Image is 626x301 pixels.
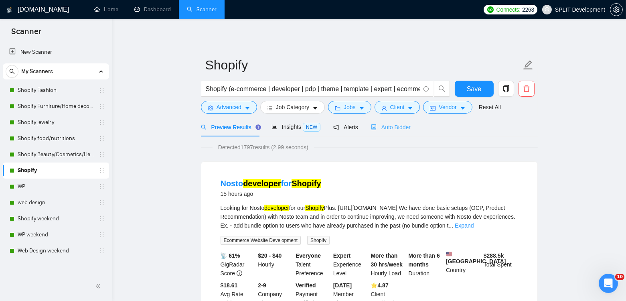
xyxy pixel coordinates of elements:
span: search [6,69,18,74]
span: Scanner [5,26,48,43]
b: 2-9 [258,282,266,289]
span: Alerts [333,124,358,130]
mark: developer [264,205,289,211]
span: Client [390,103,405,112]
span: user [381,105,387,111]
span: holder [99,248,105,254]
span: double-left [95,282,103,290]
a: Shopify weekend [18,211,94,227]
button: Save [455,81,494,97]
span: holder [99,232,105,238]
b: More than 30 hrs/week [371,252,403,268]
span: user [544,7,550,12]
input: Scanner name... [205,55,521,75]
span: copy [498,85,514,92]
b: Everyone [296,252,321,259]
li: New Scanner [3,44,109,60]
a: setting [610,6,623,13]
b: $ 288.5k [484,252,504,259]
img: logo [7,4,12,16]
span: holder [99,199,105,206]
li: My Scanners [3,63,109,259]
div: Country [444,251,482,278]
span: Shopify [307,236,330,245]
div: Duration [407,251,444,278]
span: Job Category [276,103,309,112]
span: edit [523,60,533,70]
a: Shopify Fashion [18,82,94,98]
span: info-circle [237,270,242,276]
div: 15 hours ago [221,189,321,199]
a: NostodeveloperforShopify [221,179,321,188]
span: search [434,85,450,92]
button: idcardVendorcaret-down [423,101,472,114]
span: caret-down [312,105,318,111]
span: area-chart [271,124,277,130]
b: $18.61 [221,282,238,289]
span: holder [99,216,105,222]
button: search [434,81,450,97]
img: upwork-logo.png [487,6,494,13]
span: holder [99,167,105,174]
mark: Shopify [292,179,321,188]
span: search [201,124,207,130]
div: Experience Level [332,251,369,278]
a: WP weekend [18,227,94,243]
span: Advanced [217,103,241,112]
div: Looking for Nosto for our Plus. [URL][DOMAIN_NAME] We have done basic setups (OCP, Product Recomm... [221,203,518,230]
button: folderJobscaret-down [328,101,371,114]
span: 2263 [522,5,534,14]
span: caret-down [460,105,466,111]
div: GigRadar Score [219,251,257,278]
a: Web Design weekend [18,243,94,259]
div: Tooltip anchor [255,124,262,131]
span: caret-down [359,105,365,111]
span: Connects: [496,5,521,14]
span: 10 [615,274,624,280]
a: web design [18,195,94,211]
span: idcard [430,105,436,111]
button: search [6,65,18,78]
span: holder [99,135,105,142]
span: folder [335,105,340,111]
span: holder [99,151,105,158]
span: bars [267,105,273,111]
button: setting [610,3,623,16]
span: notification [333,124,339,130]
iframe: Intercom live chat [599,274,618,293]
span: NEW [303,123,320,132]
span: holder [99,119,105,126]
span: delete [519,85,534,92]
b: 📡 61% [221,252,240,259]
a: Shopify Beauty/Cosmetics/Health [18,146,94,163]
span: Vendor [439,103,456,112]
a: Reset All [479,103,501,112]
span: Detected 1797 results (2.99 seconds) [213,143,314,152]
mark: Shopify [305,205,324,211]
span: Auto Bidder [371,124,411,130]
a: homeHome [94,6,118,13]
span: ... [448,222,453,229]
div: Total Spent [482,251,520,278]
div: Talent Preference [294,251,332,278]
a: Shopify food/nutritions [18,130,94,146]
button: settingAdvancedcaret-down [201,101,257,114]
a: WP [18,179,94,195]
button: userClientcaret-down [375,101,420,114]
span: Insights [271,124,320,130]
span: holder [99,87,105,94]
span: Jobs [344,103,356,112]
a: dashboardDashboard [134,6,171,13]
b: ⭐️ 4.87 [371,282,389,289]
b: $20 - $40 [258,252,282,259]
b: [DATE] [333,282,352,289]
button: delete [519,81,535,97]
span: caret-down [407,105,413,111]
mark: developer [243,179,281,188]
a: searchScanner [187,6,217,13]
span: Preview Results [201,124,259,130]
a: Shopify jewelry [18,114,94,130]
a: New Scanner [9,44,103,60]
a: Expand [455,222,474,229]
